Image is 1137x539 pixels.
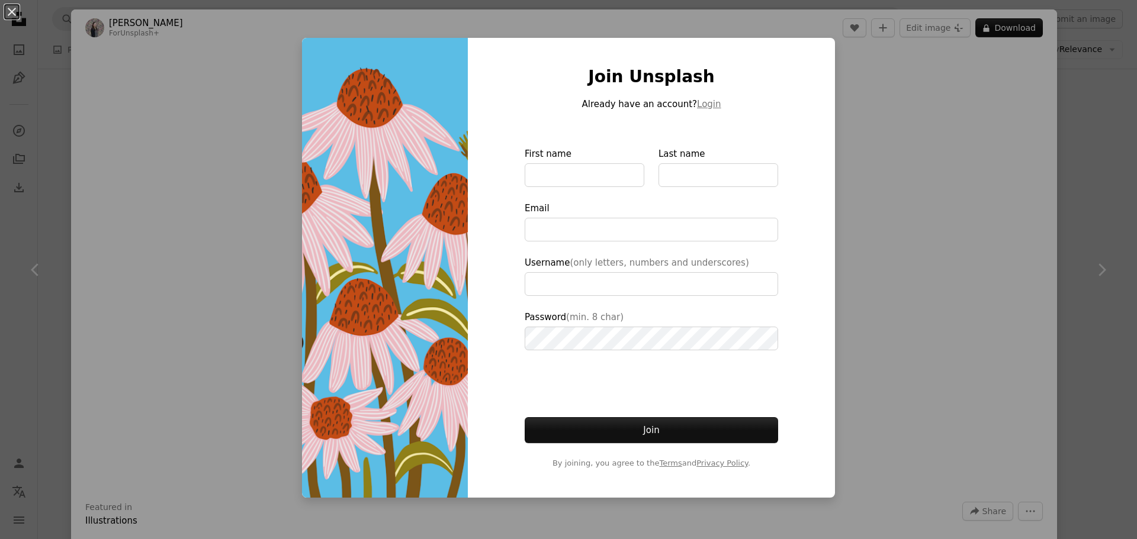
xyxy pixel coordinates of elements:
input: Last name [659,163,778,187]
button: Login [697,97,721,111]
img: premium_vector-1713382025933-7553f84cad4c [302,38,468,498]
label: Last name [659,147,778,187]
span: (only letters, numbers and underscores) [570,257,749,268]
label: Email [525,201,778,241]
input: Username(only letters, numbers and underscores) [525,272,778,296]
label: First name [525,147,644,187]
span: (min. 8 char) [566,312,624,322]
span: By joining, you agree to the and . [525,457,778,469]
label: Password [525,310,778,350]
button: Join [525,417,778,443]
input: Password(min. 8 char) [525,327,778,350]
input: First name [525,163,644,187]
input: Email [525,218,778,241]
a: Terms [659,459,682,467]
label: Username [525,256,778,296]
p: Already have an account? [525,97,778,111]
a: Privacy Policy [696,459,748,467]
h1: Join Unsplash [525,66,778,88]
